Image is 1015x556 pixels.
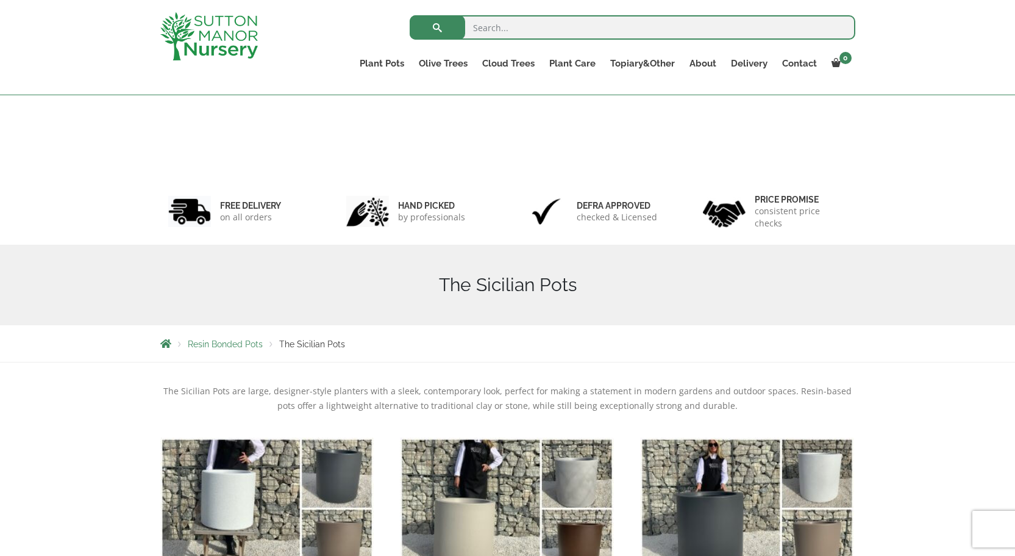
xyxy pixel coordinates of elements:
img: 3.jpg [525,196,568,227]
img: 1.jpg [168,196,211,227]
a: Delivery [724,55,775,72]
a: About [682,55,724,72]
h1: The Sicilian Pots [160,274,855,296]
p: consistent price checks [755,205,847,229]
a: Cloud Trees [475,55,542,72]
a: Olive Trees [411,55,475,72]
h6: hand picked [398,200,465,211]
img: 2.jpg [346,196,389,227]
input: Search... [410,15,855,40]
p: by professionals [398,211,465,223]
h6: Defra approved [577,200,657,211]
a: Contact [775,55,824,72]
a: Plant Pots [352,55,411,72]
p: checked & Licensed [577,211,657,223]
p: on all orders [220,211,281,223]
img: logo [160,12,258,60]
span: 0 [839,52,852,64]
p: The Sicilian Pots are large, designer-style planters with a sleek, contemporary look, perfect for... [160,384,855,413]
a: Topiary&Other [603,55,682,72]
a: Plant Care [542,55,603,72]
h6: Price promise [755,194,847,205]
nav: Breadcrumbs [160,339,855,348]
span: The Sicilian Pots [279,339,345,349]
a: 0 [824,55,855,72]
a: Resin Bonded Pots [188,339,263,349]
h6: FREE DELIVERY [220,200,281,211]
img: 4.jpg [703,193,746,230]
